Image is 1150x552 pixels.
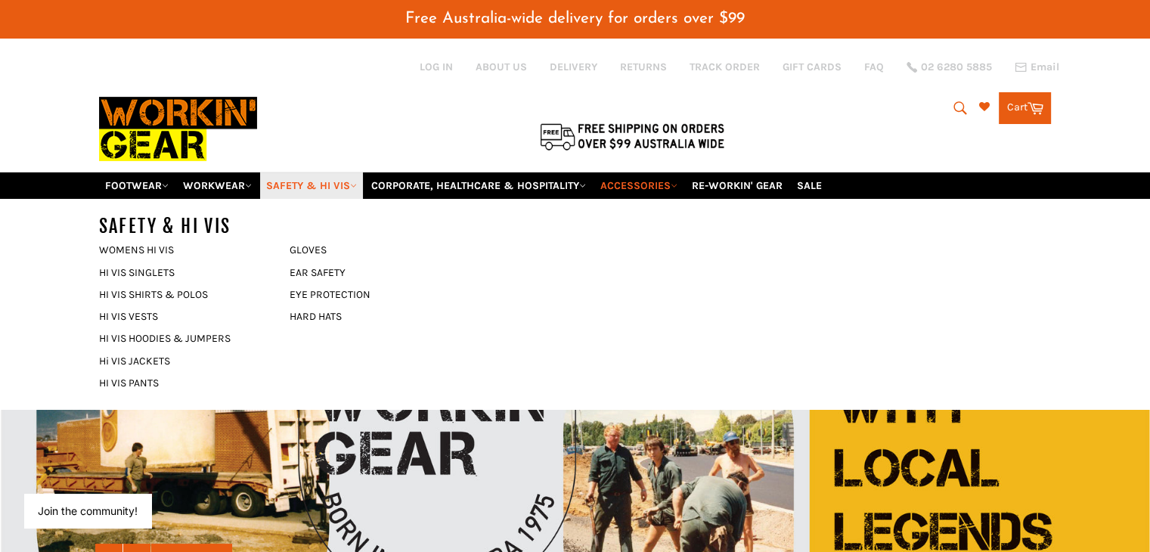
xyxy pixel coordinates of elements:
[91,262,274,284] a: HI VIS SINGLETS
[282,305,465,327] a: HARD HATS
[594,172,683,199] a: ACCESSORIES
[91,372,274,394] a: HI VIS PANTS
[38,504,138,517] button: Join the community!
[99,172,175,199] a: FOOTWEAR
[999,92,1051,124] a: Cart
[620,60,667,74] a: RETURNS
[177,172,258,199] a: WORKWEAR
[686,172,789,199] a: RE-WORKIN' GEAR
[476,60,527,74] a: ABOUT US
[91,284,274,305] a: HI VIS SHIRTS & POLOS
[538,120,727,152] img: Flat $9.95 shipping Australia wide
[405,11,745,26] span: Free Australia-wide delivery for orders over $99
[91,239,274,261] a: WOMENS HI VIS
[99,214,290,239] h5: SAFETY & HI VIS
[690,60,760,74] a: TRACK ORDER
[783,60,842,74] a: GIFT CARDS
[282,262,465,284] a: EAR SAFETY
[91,305,274,327] a: HI VIS VESTS
[864,60,884,74] a: FAQ
[420,60,453,73] a: Log in
[365,172,592,199] a: CORPORATE, HEALTHCARE & HOSPITALITY
[550,60,597,74] a: DELIVERY
[91,327,274,349] a: HI VIS HOODIES & JUMPERS
[91,350,274,372] a: Hi VIS JACKETS
[921,62,992,73] span: 02 6280 5885
[282,284,465,305] a: EYE PROTECTION
[791,172,828,199] a: SALE
[99,86,257,172] img: Workin Gear leaders in Workwear, Safety Boots, PPE, Uniforms. Australia's No.1 in Workwear
[260,172,363,199] a: SAFETY & HI VIS
[1031,62,1059,73] span: Email
[282,239,465,261] a: GLOVES
[1015,61,1059,73] a: Email
[907,62,992,73] a: 02 6280 5885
